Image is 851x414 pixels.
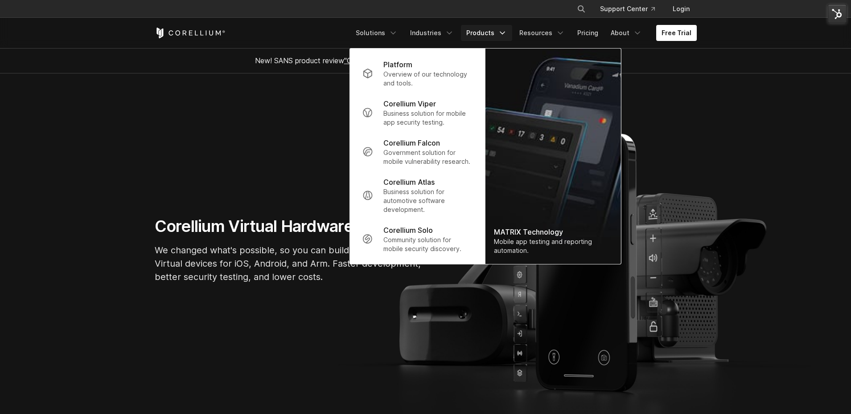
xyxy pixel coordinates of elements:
[656,25,697,41] a: Free Trial
[383,148,472,166] p: Government solution for mobile vulnerability research.
[593,1,662,17] a: Support Center
[383,225,433,235] p: Corellium Solo
[605,25,647,41] a: About
[383,59,412,70] p: Platform
[514,25,570,41] a: Resources
[355,93,479,132] a: Corellium Viper Business solution for mobile app security testing.
[155,28,226,38] a: Corellium Home
[485,49,621,264] img: Matrix_WebNav_1x
[828,4,847,23] img: HubSpot Tools Menu Toggle
[350,25,403,41] a: Solutions
[155,216,422,236] h1: Corellium Virtual Hardware
[383,109,472,127] p: Business solution for mobile app security testing.
[383,70,472,88] p: Overview of our technology and tools.
[383,98,436,109] p: Corellium Viper
[494,237,612,255] div: Mobile app testing and reporting automation.
[383,138,440,148] p: Corellium Falcon
[461,25,512,41] a: Products
[355,132,479,171] a: Corellium Falcon Government solution for mobile vulnerability research.
[383,235,472,253] p: Community solution for mobile security discovery.
[405,25,459,41] a: Industries
[350,25,697,41] div: Navigation Menu
[572,25,604,41] a: Pricing
[383,177,435,187] p: Corellium Atlas
[485,49,621,264] a: MATRIX Technology Mobile app testing and reporting automation.
[494,227,612,237] div: MATRIX Technology
[566,1,697,17] div: Navigation Menu
[344,56,550,65] a: "Collaborative Mobile App Security Development and Analysis"
[355,171,479,219] a: Corellium Atlas Business solution for automotive software development.
[666,1,697,17] a: Login
[383,187,472,214] p: Business solution for automotive software development.
[155,244,422,284] p: We changed what's possible, so you can build what's next. Virtual devices for iOS, Android, and A...
[355,54,479,93] a: Platform Overview of our technology and tools.
[255,56,596,65] span: New! SANS product review now available.
[355,219,479,259] a: Corellium Solo Community solution for mobile security discovery.
[573,1,589,17] button: Search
